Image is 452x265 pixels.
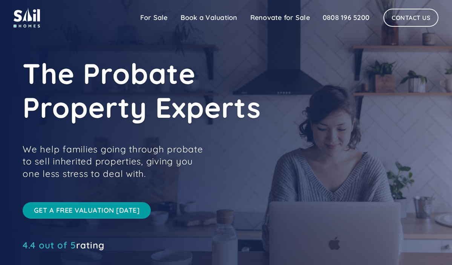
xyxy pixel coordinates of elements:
a: 4.4 out of 5rating [23,241,104,249]
span: 4.4 out of 5 [23,239,76,251]
h1: The Probate Property Experts [23,56,362,124]
p: We help families going through probate to sell inherited properties, giving you one less stress t... [23,143,211,180]
div: rating [23,241,104,249]
iframe: Customer reviews powered by Trustpilot [23,253,136,262]
a: Renovate for Sale [244,10,316,25]
a: Get a free valuation [DATE] [23,202,151,219]
a: For Sale [134,10,174,25]
a: 0808 196 5200 [316,10,376,25]
img: sail home logo [14,8,40,27]
a: Book a Valuation [174,10,244,25]
a: Contact Us [383,9,438,27]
